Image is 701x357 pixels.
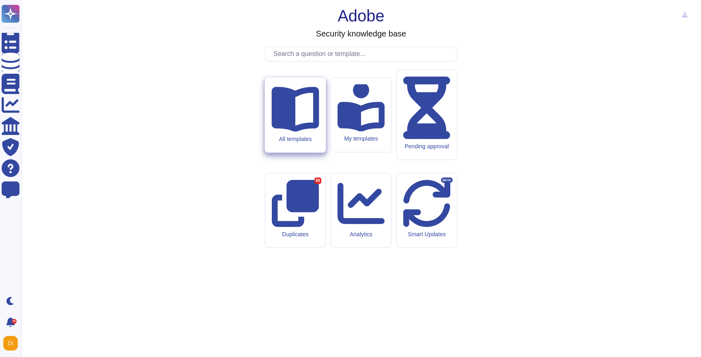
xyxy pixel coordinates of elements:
h3: Security knowledge base [316,29,406,38]
div: Duplicates [272,231,319,238]
input: Search a question or template... [269,47,457,61]
div: BETA [441,177,453,183]
button: user [2,334,24,352]
div: 66 [314,177,321,184]
div: All templates [271,136,319,143]
div: Smart Updates [403,231,450,238]
div: Pending approval [403,143,450,150]
div: 9+ [12,319,17,324]
div: Analytics [338,231,385,238]
h1: Adobe [338,6,385,26]
img: user [3,336,18,351]
div: My templates [338,135,385,142]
